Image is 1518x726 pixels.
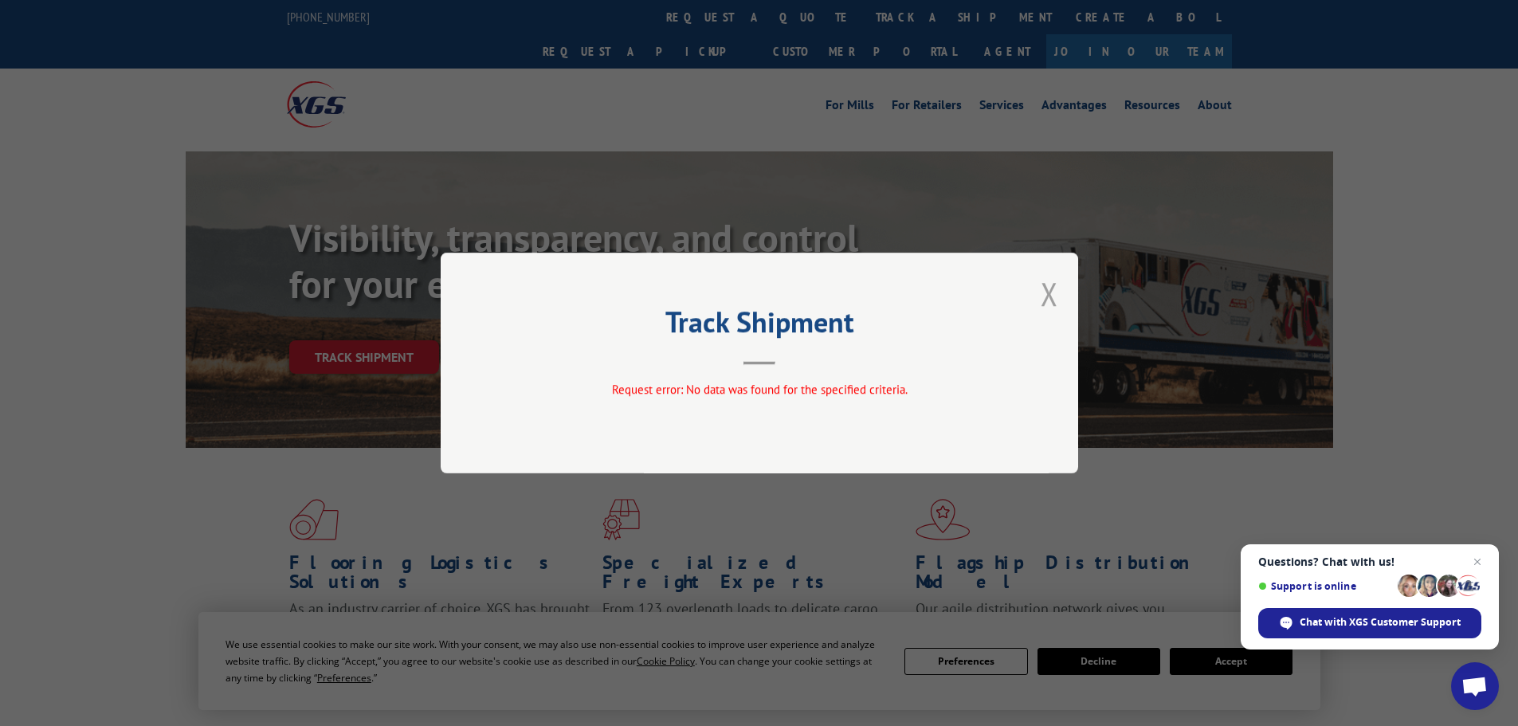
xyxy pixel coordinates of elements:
span: Request error: No data was found for the specified criteria. [611,382,907,397]
button: Close modal [1041,273,1058,315]
span: Chat with XGS Customer Support [1300,615,1461,630]
div: Chat with XGS Customer Support [1258,608,1481,638]
span: Support is online [1258,580,1392,592]
h2: Track Shipment [520,311,998,341]
span: Questions? Chat with us! [1258,555,1481,568]
div: Open chat [1451,662,1499,710]
span: Close chat [1468,552,1487,571]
